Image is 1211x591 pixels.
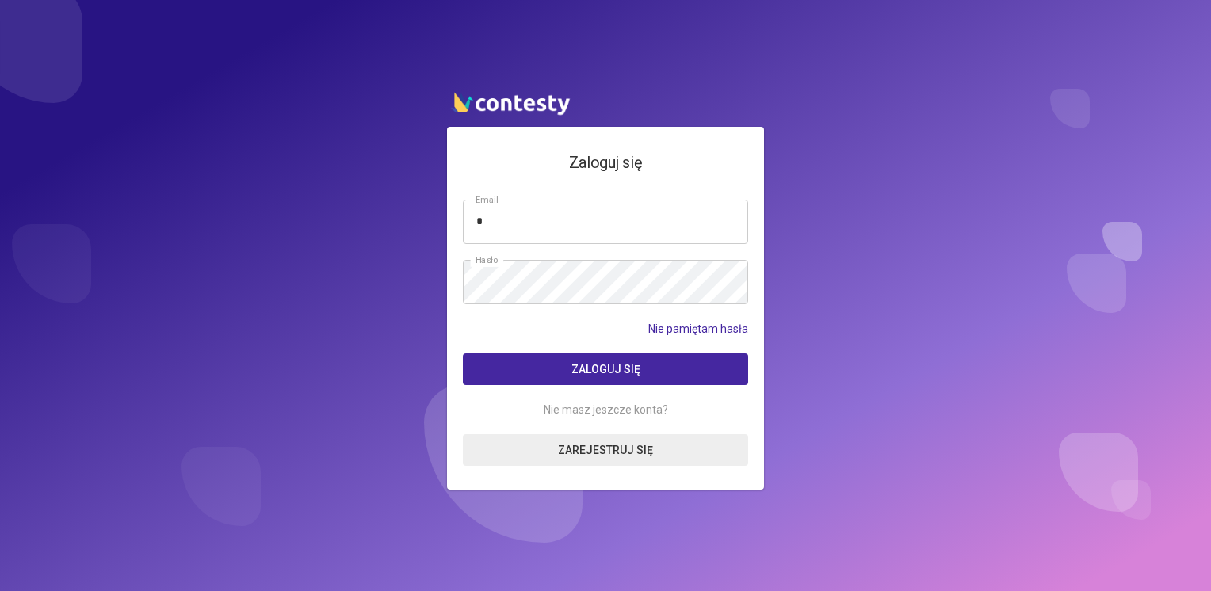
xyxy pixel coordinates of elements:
button: Zaloguj się [463,353,748,385]
h4: Zaloguj się [463,151,748,175]
a: Nie pamiętam hasła [648,320,748,337]
span: Nie masz jeszcze konta? [536,401,676,418]
img: contesty logo [447,86,574,119]
span: Zaloguj się [571,363,640,376]
a: Zarejestruj się [463,434,748,466]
